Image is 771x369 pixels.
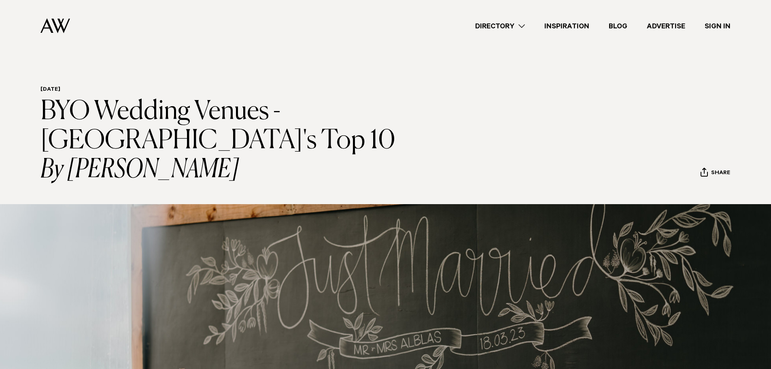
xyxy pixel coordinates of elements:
[637,21,695,32] a: Advertise
[40,97,415,185] h1: BYO Wedding Venues - [GEOGRAPHIC_DATA]'s Top 10
[711,170,730,177] span: Share
[40,86,415,94] h6: [DATE]
[465,21,535,32] a: Directory
[695,21,740,32] a: Sign In
[40,18,70,33] img: Auckland Weddings Logo
[535,21,599,32] a: Inspiration
[700,167,731,179] button: Share
[40,156,415,185] i: By [PERSON_NAME]
[599,21,637,32] a: Blog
